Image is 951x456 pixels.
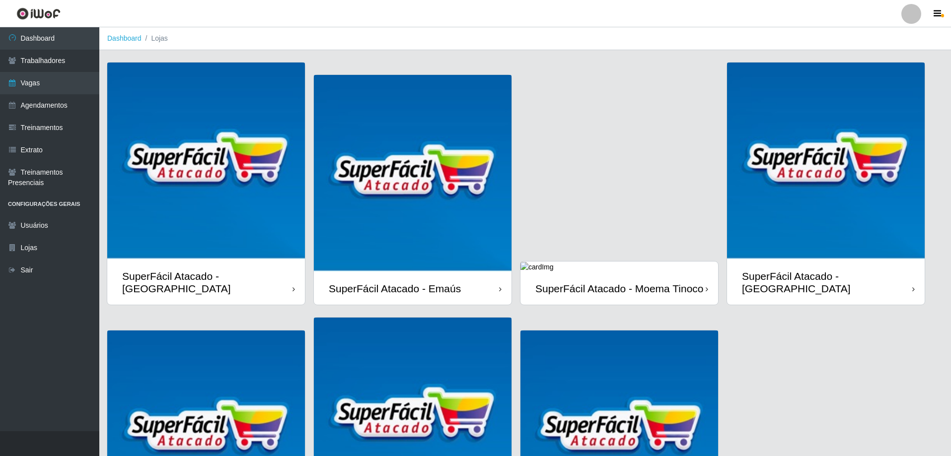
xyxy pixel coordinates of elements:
img: cardImg [107,63,305,260]
div: SuperFácil Atacado - Emaús [329,282,461,295]
img: CoreUI Logo [16,7,61,20]
a: SuperFácil Atacado - [GEOGRAPHIC_DATA] [107,63,305,305]
img: cardImg [727,63,925,260]
a: SuperFácil Atacado - Moema Tinoco [520,261,718,305]
li: Lojas [142,33,168,44]
img: cardImg [314,75,512,272]
img: cardImg [520,262,554,272]
a: Dashboard [107,34,142,42]
nav: breadcrumb [99,27,951,50]
div: SuperFácil Atacado - Moema Tinoco [535,282,704,295]
a: SuperFácil Atacado - [GEOGRAPHIC_DATA] [727,63,925,305]
a: SuperFácil Atacado - Emaús [314,75,512,305]
div: SuperFácil Atacado - [GEOGRAPHIC_DATA] [742,270,912,295]
div: SuperFácil Atacado - [GEOGRAPHIC_DATA] [122,270,293,295]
